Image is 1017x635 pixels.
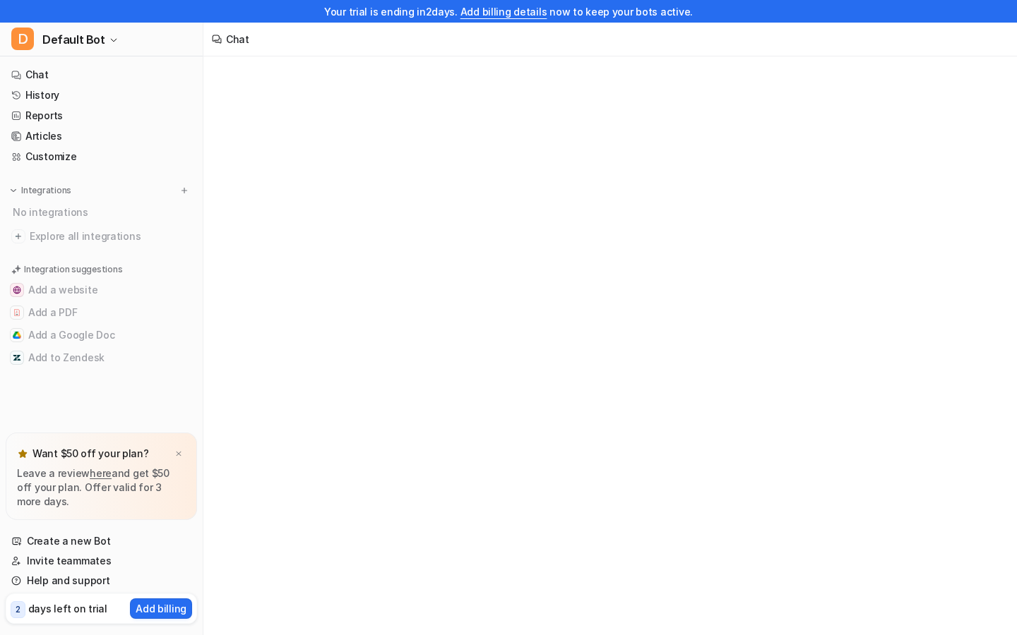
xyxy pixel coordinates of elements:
a: Help and support [6,571,197,591]
a: Customize [6,147,197,167]
div: No integrations [8,200,197,224]
span: Explore all integrations [30,225,191,248]
button: Add a websiteAdd a website [6,279,197,301]
img: explore all integrations [11,229,25,243]
button: Add a PDFAdd a PDF [6,301,197,324]
button: Integrations [6,183,76,198]
a: here [90,467,112,479]
button: Add billing [130,598,192,619]
a: Chat [6,65,197,85]
img: star [17,448,28,459]
a: Explore all integrations [6,226,197,246]
a: Articles [6,126,197,146]
div: Chat [226,32,249,47]
button: Add a Google DocAdd a Google Doc [6,324,197,346]
span: Default Bot [42,30,105,49]
img: Add to Zendesk [13,353,21,362]
a: Add billing details [460,6,547,18]
a: Reports [6,106,197,126]
a: Create a new Bot [6,531,197,551]
p: days left on trial [28,601,107,616]
p: Add billing [136,601,186,616]
img: Add a Google Doc [13,331,21,339]
span: D [11,28,34,50]
p: Leave a review and get $50 off your plan. Offer valid for 3 more days. [17,466,186,509]
a: Invite teammates [6,551,197,571]
button: Add to ZendeskAdd to Zendesk [6,346,197,369]
img: Add a PDF [13,308,21,317]
p: Integration suggestions [24,263,122,276]
a: History [6,85,197,105]
p: Want $50 off your plan? [32,447,149,461]
p: 2 [16,603,20,616]
img: expand menu [8,186,18,195]
img: Add a website [13,286,21,294]
img: menu_add.svg [179,186,189,195]
p: Integrations [21,185,71,196]
img: x [174,449,183,459]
